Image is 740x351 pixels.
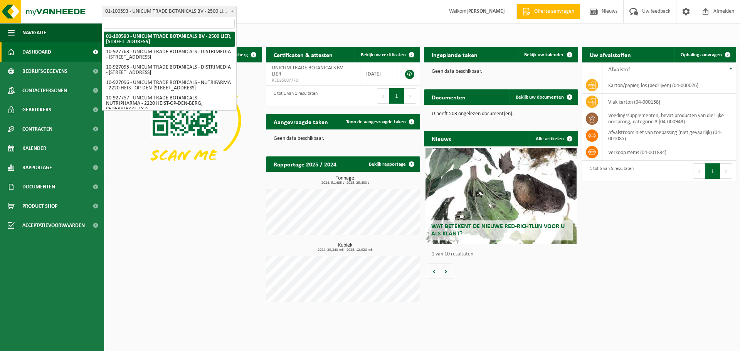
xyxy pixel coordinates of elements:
[424,47,485,62] h2: Ingeplande taken
[231,52,248,57] span: Verberg
[346,119,406,124] span: Toon de aangevraagde taken
[432,69,570,74] p: Geen data beschikbaar.
[270,243,420,252] h3: Kubiek
[582,47,639,62] h2: Uw afvalstoffen
[22,139,46,158] span: Kalender
[108,62,262,178] img: Download de VHEPlus App
[432,111,570,117] p: U heeft 503 ongelezen document(en).
[22,23,46,42] span: Navigatie
[22,177,55,196] span: Documenten
[720,163,732,179] button: Next
[602,77,736,94] td: karton/papier, los (bedrijven) (04-000026)
[524,52,564,57] span: Bekijk uw kalender
[22,119,52,139] span: Contracten
[266,114,336,129] h2: Aangevraagde taken
[363,156,419,172] a: Bekijk rapportage
[602,144,736,161] td: verkoop items (04-001834)
[518,47,577,62] a: Bekijk uw kalender
[466,8,505,14] strong: [PERSON_NAME]
[674,47,735,62] a: Ophaling aanvragen
[270,87,318,104] div: 1 tot 1 van 1 resultaten
[602,127,736,144] td: afvalstroom niet van toepassing (niet gevaarlijk) (04-001085)
[681,52,722,57] span: Ophaling aanvragen
[428,264,440,279] button: Vorige
[22,216,85,235] span: Acceptatievoorwaarden
[424,131,459,146] h2: Nieuws
[608,67,630,73] span: Afvalstof
[22,81,67,100] span: Contactpersonen
[431,223,565,237] span: Wat betekent de nieuwe RED-richtlijn voor u als klant?
[22,100,51,119] span: Gebruikers
[360,62,397,86] td: [DATE]
[705,163,720,179] button: 1
[104,47,235,62] li: 10-927763 - UNICUM TRADE BOTANICALS - DISTRIMEDIA - [STREET_ADDRESS]
[274,136,412,141] p: Geen data beschikbaar.
[22,158,52,177] span: Rapportage
[22,62,67,81] span: Bedrijfsgegevens
[424,89,473,104] h2: Documenten
[693,163,705,179] button: Previous
[602,110,736,127] td: voedingssupplementen, bevat producten van dierlijke oorsprong, categorie 3 (04-000943)
[272,77,354,84] span: RED25007770
[440,264,452,279] button: Volgende
[270,181,420,185] span: 2024: 51,485 t - 2025: 25,430 t
[22,42,51,62] span: Dashboard
[266,156,344,171] h2: Rapportage 2025 / 2024
[355,47,419,62] a: Bekijk uw certificaten
[104,32,235,47] li: 01-100593 - UNICUM TRADE BOTANICALS BV - 2500 LIER, [STREET_ADDRESS]
[340,114,419,129] a: Toon de aangevraagde taken
[425,148,577,244] a: Wat betekent de nieuwe RED-richtlijn voor u als klant?
[516,95,564,100] span: Bekijk uw documenten
[532,8,576,15] span: Offerte aanvragen
[225,47,261,62] button: Verberg
[404,88,416,104] button: Next
[361,52,406,57] span: Bekijk uw certificaten
[602,94,736,110] td: vlak karton (04-000158)
[102,6,237,17] span: 01-100593 - UNICUM TRADE BOTANICALS BV - 2500 LIER, JOSEPH VAN INSTRAAT 21
[104,78,235,93] li: 10-927096 - UNICUM TRADE BOTANICALS - NUTRIFARMA - 2220 HEIST-OP-DEN-[STREET_ADDRESS]
[104,93,235,114] li: 10-927757 - UNICUM TRADE BOTANICALS - NUTRIPHARMA - 2220 HEIST-OP-DEN-BERG, CEDERSTRAAT 18 A
[270,176,420,185] h3: Tonnage
[22,196,57,216] span: Product Shop
[270,248,420,252] span: 2024: 29,240 m3 - 2025: 12,920 m3
[104,62,235,78] li: 10-927095 - UNICUM TRADE BOTANICALS - DISTRIMEDIA - [STREET_ADDRESS]
[272,65,346,77] span: UNICUM TRADE BOTANICALS BV - LIER
[389,88,404,104] button: 1
[377,88,389,104] button: Previous
[102,6,236,17] span: 01-100593 - UNICUM TRADE BOTANICALS BV - 2500 LIER, JOSEPH VAN INSTRAAT 21
[516,4,580,19] a: Offerte aanvragen
[432,252,574,257] p: 1 van 10 resultaten
[510,89,577,105] a: Bekijk uw documenten
[586,163,634,180] div: 1 tot 5 van 5 resultaten
[266,47,340,62] h2: Certificaten & attesten
[530,131,577,146] a: Alle artikelen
